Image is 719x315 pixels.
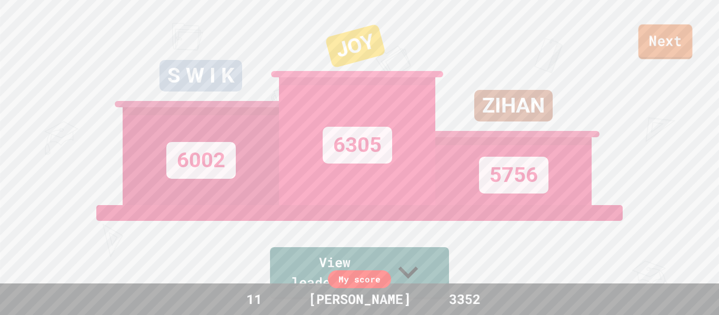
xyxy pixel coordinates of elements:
div: 5756 [479,157,548,194]
div: 6002 [166,142,236,179]
div: ZIHAN [474,90,553,121]
a: Next [638,24,693,59]
div: S W I K [159,60,242,92]
a: View leaderboard [270,247,449,299]
div: 6305 [323,127,392,164]
div: JOY [325,24,386,68]
div: [PERSON_NAME] [298,289,422,309]
div: 3352 [425,289,504,309]
div: My score [328,270,391,288]
div: 11 [215,289,294,309]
